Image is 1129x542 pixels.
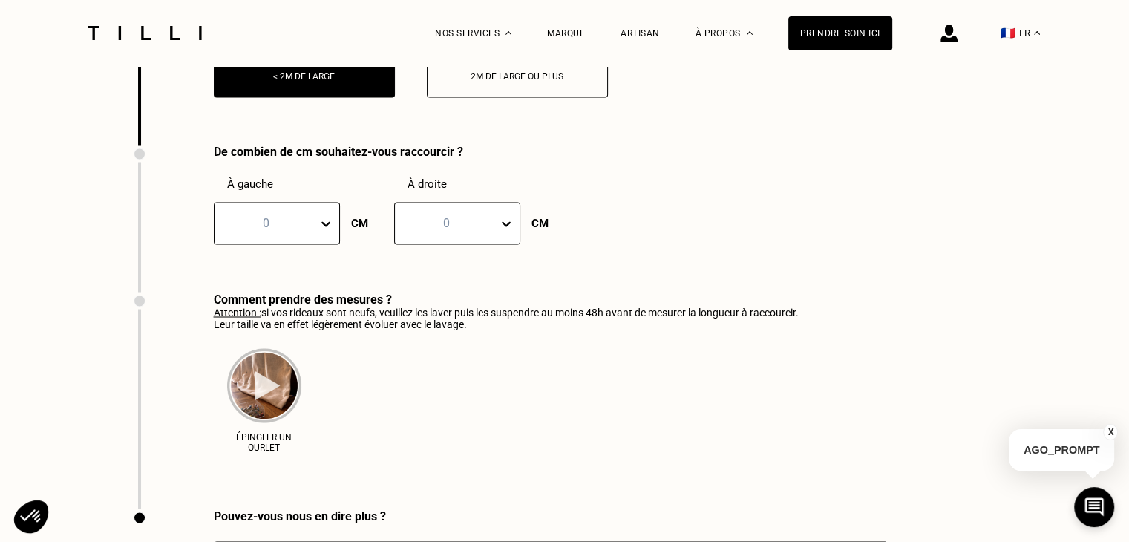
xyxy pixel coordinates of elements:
img: Menu déroulant [505,31,511,35]
div: Pouvez-vous nous en dire plus ? [214,509,888,523]
p: À gauche [227,177,362,191]
img: menu déroulant [1034,31,1040,35]
p: AGO_PROMPT [1009,429,1114,471]
div: 2m de large ou plus [435,71,600,82]
a: Prendre soin ici [788,16,892,50]
img: épingler un ourlet [227,348,301,422]
p: CM [351,217,368,230]
a: Artisan [621,28,660,39]
u: Attention : [214,306,261,318]
div: De combien de cm souhaitez-vous raccourcir ? [214,145,543,159]
a: Marque [547,28,585,39]
button: 2m de large ou plus [427,55,608,97]
button: < 2m de large [214,55,395,97]
p: CM [531,217,549,230]
p: si vos rideaux sont neufs, veuillez les laver puis les suspendre au moins 48h avant de mesurer la... [214,306,799,330]
img: Menu déroulant à propos [747,31,753,35]
img: Logo du service de couturière Tilli [82,26,207,40]
button: X [1103,424,1118,440]
p: À droite [408,177,543,191]
span: 🇫🇷 [1001,26,1015,40]
div: Comment prendre des mesures ? [214,292,799,306]
p: Épingler un ourlet [232,431,297,452]
div: < 2m de large [222,71,387,82]
img: icône connexion [940,25,958,42]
